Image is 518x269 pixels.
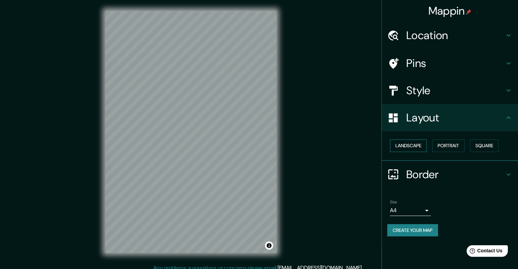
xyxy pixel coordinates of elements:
[390,205,431,216] div: A4
[406,29,504,42] h4: Location
[105,11,277,253] canvas: Map
[406,168,504,181] h4: Border
[387,224,438,237] button: Create your map
[382,22,518,49] div: Location
[457,242,511,262] iframe: Help widget launcher
[406,56,504,70] h4: Pins
[466,9,471,15] img: pin-icon.png
[428,4,472,18] h4: Mappin
[406,84,504,97] h4: Style
[470,139,499,152] button: Square
[382,77,518,104] div: Style
[382,104,518,131] div: Layout
[390,199,397,205] label: Size
[390,139,427,152] button: Landscape
[265,241,273,250] button: Toggle attribution
[382,50,518,77] div: Pins
[406,111,504,124] h4: Layout
[382,161,518,188] div: Border
[432,139,465,152] button: Portrait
